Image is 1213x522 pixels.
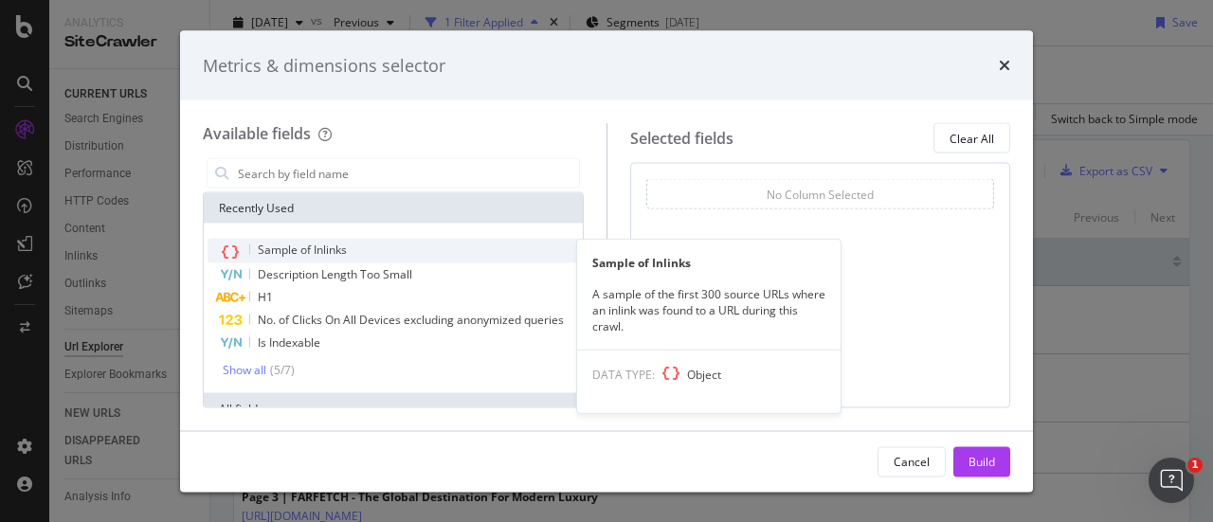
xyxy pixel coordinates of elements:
div: Available fields [203,123,311,144]
iframe: Intercom live chat [1149,458,1194,503]
div: Show all [223,363,266,376]
button: Cancel [878,446,946,477]
span: Sample of Inlinks [258,242,347,258]
span: DATA TYPE: [592,367,655,383]
div: Cancel [894,453,930,469]
div: A sample of the first 300 source URLs where an inlink was found to a URL during this crawl. [577,285,841,333]
div: Metrics & dimensions selector [203,53,445,78]
span: Description Length Too Small [258,266,412,282]
span: 1 [1187,458,1203,473]
span: Object [687,367,721,383]
div: times [999,53,1010,78]
div: No Column Selected [767,186,874,202]
div: modal [180,30,1033,492]
div: Recently Used [204,193,583,224]
button: Clear All [933,123,1010,153]
div: ( 5 / 7 ) [266,362,295,378]
div: Sample of Inlinks [577,254,841,270]
div: Selected fields [630,127,733,149]
input: Search by field name [236,159,579,188]
div: Build [969,453,995,469]
span: No. of Clicks On All Devices excluding anonymized queries [258,312,564,328]
div: All fields [204,393,583,423]
div: Clear All [950,130,994,146]
span: Is Indexable [258,334,320,351]
span: H1 [258,289,273,305]
button: Build [953,446,1010,477]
